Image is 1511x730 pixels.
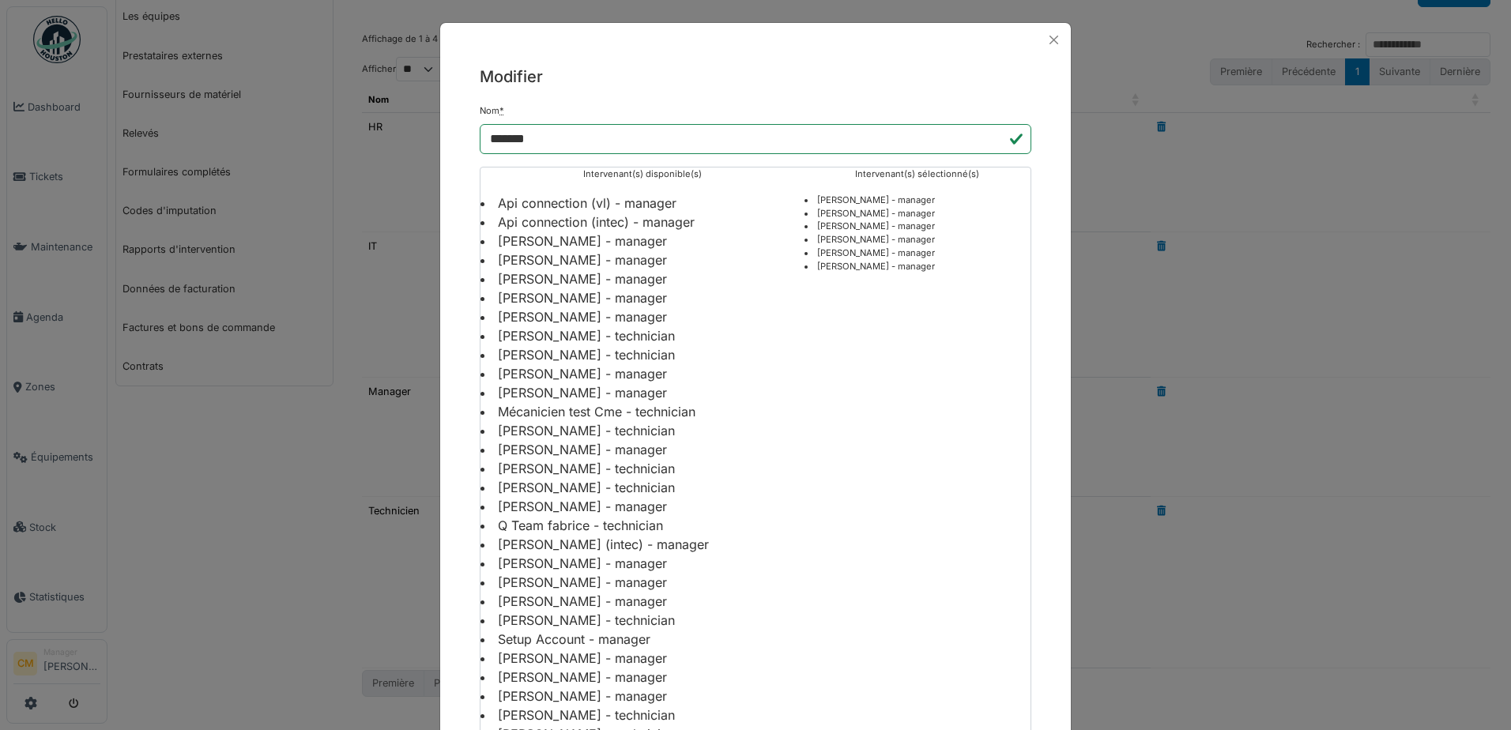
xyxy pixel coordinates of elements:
[480,478,804,497] li: [PERSON_NAME] - technician
[804,220,1031,233] li: [PERSON_NAME] - manager
[480,497,804,516] li: [PERSON_NAME] - manager
[480,592,804,611] li: [PERSON_NAME] - manager
[804,194,1031,207] li: [PERSON_NAME] - manager
[480,104,504,118] label: Nom
[480,706,804,724] li: [PERSON_NAME] - technician
[804,246,1031,260] li: [PERSON_NAME] - manager
[480,459,804,478] li: [PERSON_NAME] - technician
[480,194,804,213] li: Api connection (vl) - manager
[480,307,804,326] li: [PERSON_NAME] - manager
[480,231,804,250] li: [PERSON_NAME] - manager
[480,250,804,269] li: [PERSON_NAME] - manager
[480,288,804,307] li: [PERSON_NAME] - manager
[480,649,804,668] li: [PERSON_NAME] - manager
[480,516,804,535] li: Q Team fabrice - technician
[804,207,1031,220] li: [PERSON_NAME] - manager
[480,535,804,554] li: [PERSON_NAME] (intec) - manager
[804,260,1031,273] li: [PERSON_NAME] - manager
[480,65,1031,88] h5: Modifier
[480,668,804,687] li: [PERSON_NAME] - manager
[480,326,804,345] li: [PERSON_NAME] - technician
[480,573,804,592] li: [PERSON_NAME] - manager
[804,167,1031,181] p: Intervenant(s) sélectionné(s)
[480,440,804,459] li: [PERSON_NAME] - manager
[480,402,804,421] li: Mécanicien test Cme - technician
[480,554,804,573] li: [PERSON_NAME] - manager
[480,421,804,440] li: [PERSON_NAME] - technician
[480,213,804,231] li: Api connection (intec) - manager
[480,630,804,649] li: Setup Account - manager
[480,364,804,383] li: [PERSON_NAME] - manager
[480,687,804,706] li: [PERSON_NAME] - manager
[804,233,1031,246] li: [PERSON_NAME] - manager
[480,167,804,181] p: Intervenant(s) disponible(s)
[480,383,804,402] li: [PERSON_NAME] - manager
[480,611,804,630] li: [PERSON_NAME] - technician
[499,105,504,116] abbr: Requis
[480,269,804,288] li: [PERSON_NAME] - manager
[1043,29,1064,51] button: Close
[480,345,804,364] li: [PERSON_NAME] - technician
